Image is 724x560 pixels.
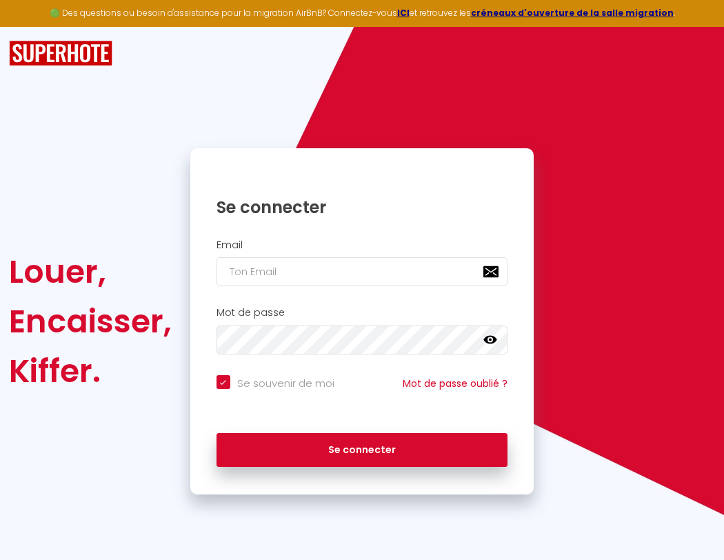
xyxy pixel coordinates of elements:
[471,7,674,19] a: créneaux d'ouverture de la salle migration
[397,7,410,19] a: ICI
[217,307,508,319] h2: Mot de passe
[217,257,508,286] input: Ton Email
[217,197,508,218] h1: Se connecter
[403,377,507,390] a: Mot de passe oublié ?
[9,247,172,297] div: Louer,
[9,41,112,66] img: SuperHote logo
[217,433,508,468] button: Se connecter
[9,297,172,346] div: Encaisser,
[9,346,172,396] div: Kiffer.
[217,239,508,251] h2: Email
